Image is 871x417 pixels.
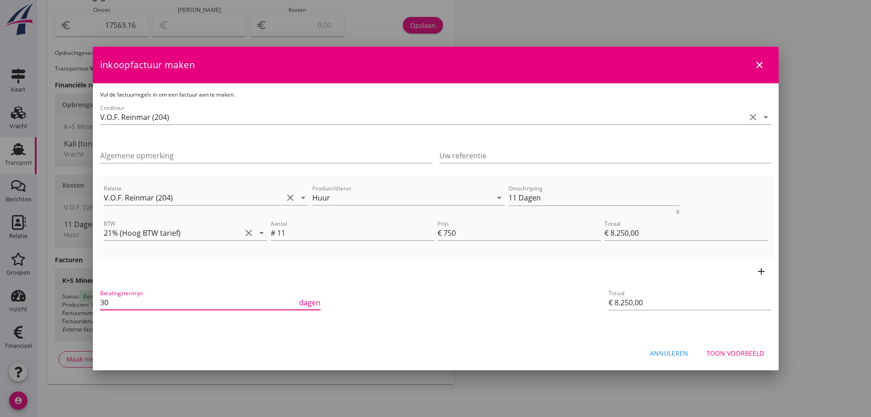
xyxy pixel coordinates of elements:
input: Betalingstermijn [100,295,298,310]
input: Aantal [277,226,434,240]
i: add [756,266,767,277]
div: Annuleren [650,348,688,358]
input: Uw referentie [439,148,771,163]
input: Prijs [444,226,601,240]
div: dagen [297,297,321,308]
i: arrow_drop_down [298,192,309,203]
input: Product/dienst [312,190,492,205]
i: clear [285,192,296,203]
i: close [754,60,765,70]
i: clear [243,227,254,238]
input: Relatie [104,190,283,205]
textarea: Omschrijving [508,190,679,206]
i: arrow_drop_down [256,227,267,238]
span: Vul de factuurregels in om een factuur aan te maken. [100,91,235,98]
i: arrow_drop_down [760,112,771,123]
i: clear [748,112,759,123]
i: arrow_drop_down [494,192,505,203]
input: Totaal [609,295,771,310]
div: € [438,227,444,238]
div: 8 [676,209,679,215]
input: Crediteur [100,110,746,125]
button: Toon voorbeeld [699,345,771,361]
div: inkoopfactuur maken [93,47,779,83]
div: # [271,227,277,238]
div: Toon voorbeeld [706,348,764,358]
input: Totaal [604,226,768,240]
input: Algemene opmerking [100,148,432,163]
input: BTW [104,226,241,240]
button: Annuleren [642,345,695,361]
